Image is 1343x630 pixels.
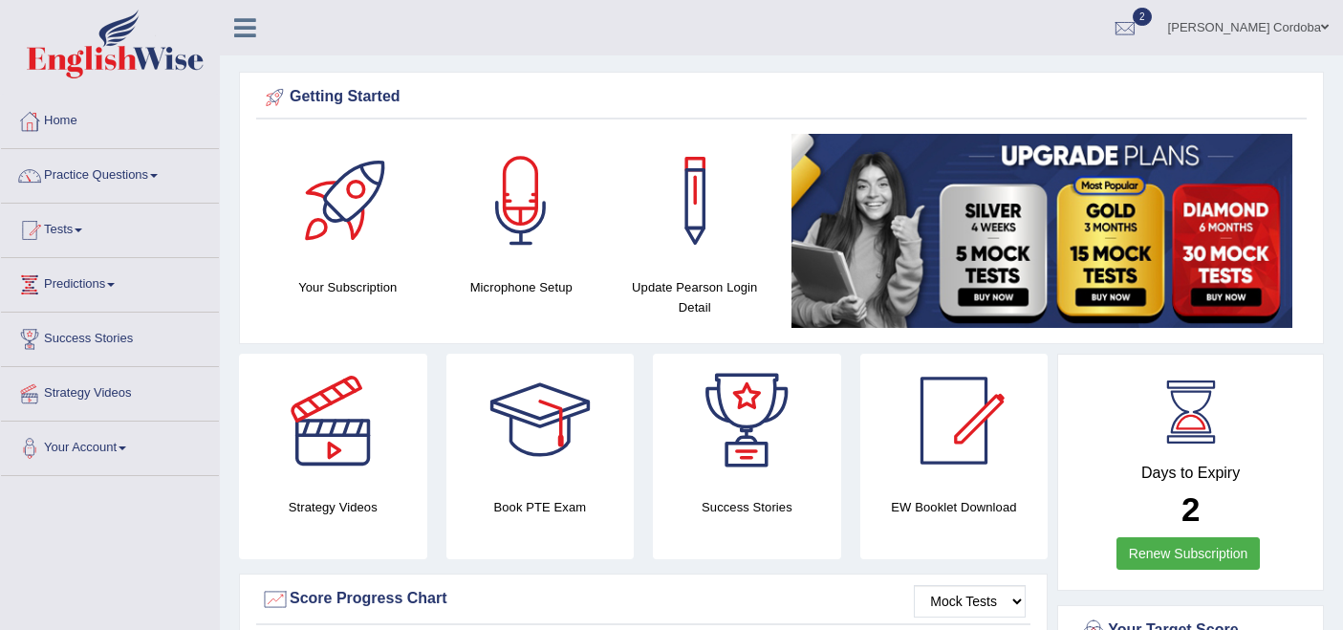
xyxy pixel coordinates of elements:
[1116,537,1261,570] a: Renew Subscription
[1,258,219,306] a: Predictions
[261,83,1302,112] div: Getting Started
[860,497,1049,517] h4: EW Booklet Download
[1,422,219,469] a: Your Account
[444,277,599,297] h4: Microphone Setup
[1,204,219,251] a: Tests
[1133,8,1152,26] span: 2
[791,134,1293,328] img: small5.jpg
[271,277,425,297] h4: Your Subscription
[1,367,219,415] a: Strategy Videos
[617,277,772,317] h4: Update Pearson Login Detail
[653,497,841,517] h4: Success Stories
[1,95,219,142] a: Home
[1,313,219,360] a: Success Stories
[1079,465,1302,482] h4: Days to Expiry
[1181,490,1200,528] b: 2
[1,149,219,197] a: Practice Questions
[239,497,427,517] h4: Strategy Videos
[446,497,635,517] h4: Book PTE Exam
[261,585,1026,614] div: Score Progress Chart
